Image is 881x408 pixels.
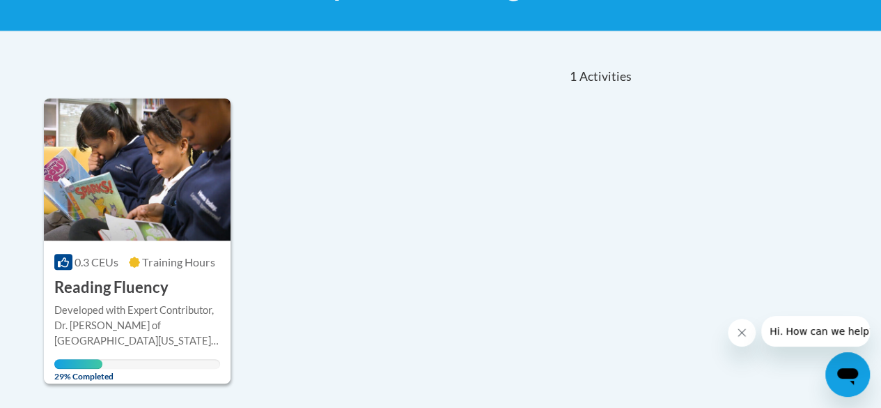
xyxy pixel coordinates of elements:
[8,10,113,21] span: Hi. How can we help?
[75,255,118,269] span: 0.3 CEUs
[54,359,102,369] div: Your progress
[54,303,220,349] div: Developed with Expert Contributor, Dr. [PERSON_NAME] of [GEOGRAPHIC_DATA][US_STATE], [GEOGRAPHIC_...
[142,255,215,269] span: Training Hours
[54,277,169,299] h3: Reading Fluency
[825,352,870,397] iframe: Button to launch messaging window
[579,69,631,84] span: Activities
[44,98,231,241] img: Course Logo
[44,98,231,383] a: Course Logo0.3 CEUsTraining Hours Reading FluencyDeveloped with Expert Contributor, Dr. [PERSON_N...
[728,319,756,347] iframe: Close message
[54,359,102,381] span: 29% Completed
[570,69,577,84] span: 1
[761,316,870,347] iframe: Message from company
